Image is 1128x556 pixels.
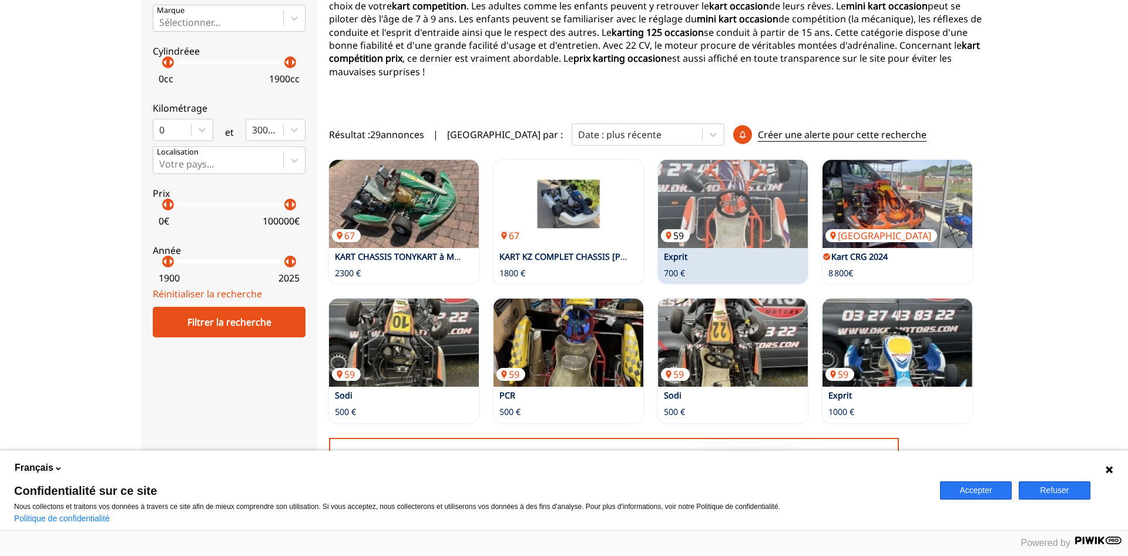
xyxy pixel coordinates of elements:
img: Exprit [658,160,808,248]
img: KART CHASSIS TONYKART à MOTEUR IAME X30 [329,160,479,248]
img: Exprit [822,299,972,387]
button: Accepter [940,481,1012,500]
span: Résultat : 29 annonces [329,128,424,141]
img: Kart CRG 2024 [822,160,972,248]
p: 500 € [499,406,521,418]
a: Exprit59 [822,299,972,387]
img: Sodi [329,299,479,387]
p: 500 € [664,406,685,418]
p: 8 800€ [828,267,853,279]
span: Powered by [1021,538,1071,548]
p: 500 € [335,406,356,418]
strong: karting 125 occasion [612,26,704,39]
span: Français [15,461,53,474]
p: Année [153,244,305,257]
strong: mini kart occasion [697,12,778,25]
p: 59 [332,368,361,381]
p: 100000 € [263,215,300,227]
p: arrow_left [158,55,172,69]
p: 67 [332,229,361,242]
p: 59 [661,368,690,381]
p: et [225,126,234,139]
img: KART KZ COMPLET CHASSIS HAASE + MOTEUR PAVESI [493,160,643,248]
strong: kart compétition prix [329,39,980,65]
p: arrow_left [158,197,172,212]
p: arrow_right [286,254,300,269]
p: Cylindréee [153,45,305,58]
a: KART CHASSIS TONYKART à MOTEUR IAME X3067 [329,160,479,248]
p: Créer une alerte pour cette recherche [758,128,926,142]
p: 59 [496,368,525,381]
p: 0 cc [159,72,173,85]
p: arrow_left [280,55,294,69]
p: 59 [825,368,854,381]
a: Sodi59 [329,299,479,387]
p: Kilométrage [153,102,305,115]
p: Nous collectons et traitons vos données à travers ce site afin de mieux comprendre son utilisatio... [14,503,926,511]
p: 67 [496,229,525,242]
p: arrow_right [286,55,300,69]
a: Exprit [828,390,852,401]
a: KART KZ COMPLET CHASSIS [PERSON_NAME] + MOTEUR PAVESI [499,251,753,262]
button: Refuser [1019,481,1090,500]
p: 0 € [159,215,169,227]
p: arrow_right [164,197,178,212]
a: Exprit [664,251,687,262]
p: 2300 € [335,267,361,279]
a: KART CHASSIS TONYKART à MOTEUR IAME X30 [335,251,521,262]
p: Marque [157,5,184,16]
p: Localisation [157,147,199,158]
img: PCR [493,299,643,387]
p: [GEOGRAPHIC_DATA] par : [447,128,563,141]
p: [GEOGRAPHIC_DATA] [825,229,937,242]
p: 59 [661,229,690,242]
p: 2025 [278,272,300,284]
a: Kart CRG 2024 [831,251,888,262]
p: arrow_left [280,197,294,212]
p: 1900 [159,272,180,284]
p: arrow_right [164,254,178,269]
a: Politique de confidentialité [14,514,110,523]
a: Exprit59 [658,160,808,248]
p: 700 € [664,267,685,279]
p: arrow_right [286,197,300,212]
a: Sodi59 [658,299,808,387]
p: 1900 cc [269,72,300,85]
p: arrow_right [164,55,178,69]
input: 0 [159,125,162,135]
p: arrow_left [280,254,294,269]
p: 1000 € [828,406,854,418]
p: arrow_left [158,254,172,269]
div: Filtrer la recherche [153,307,305,337]
p: 1800 € [499,267,525,279]
a: Réinitialiser la recherche [153,287,262,300]
span: Confidentialité sur ce site [14,485,926,497]
input: 300000 [252,125,254,135]
input: MarqueSélectionner... [159,17,162,28]
img: Sodi [658,299,808,387]
a: Sodi [664,390,681,401]
a: KART KZ COMPLET CHASSIS HAASE + MOTEUR PAVESI67 [493,160,643,248]
span: | [433,128,438,141]
a: Sodi [335,390,352,401]
a: Kart CRG 2024[GEOGRAPHIC_DATA] [822,160,972,248]
a: PCR59 [493,299,643,387]
a: PCR [499,390,515,401]
input: Votre pays... [159,159,162,169]
strong: prix karting occasion [573,52,667,65]
p: Prix [153,187,305,200]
